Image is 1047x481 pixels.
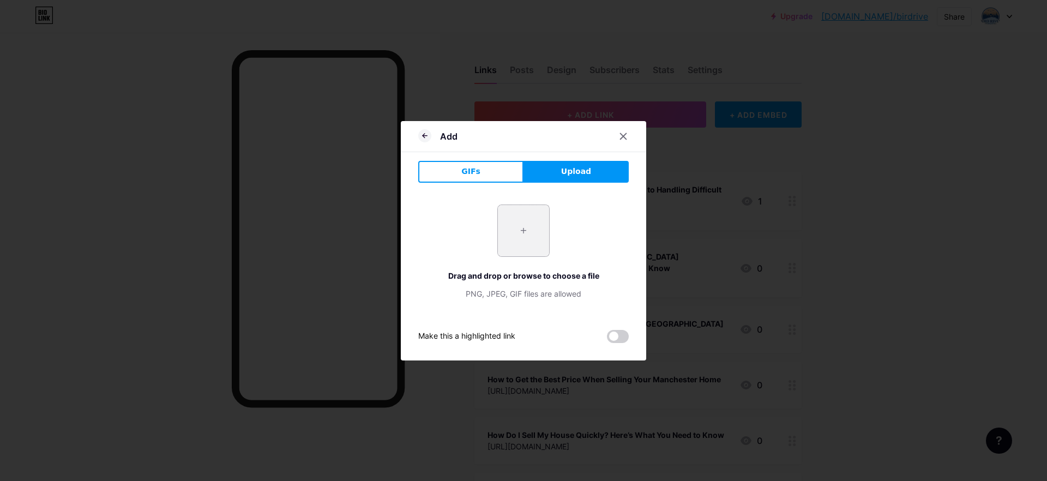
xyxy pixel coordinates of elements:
button: GIFs [418,161,523,183]
button: Upload [523,161,629,183]
div: Make this a highlighted link [418,330,515,343]
div: Drag and drop or browse to choose a file [418,270,629,281]
div: Add [440,130,458,143]
span: Upload [561,166,591,177]
div: PNG, JPEG, GIF files are allowed [418,288,629,299]
span: GIFs [461,166,480,177]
